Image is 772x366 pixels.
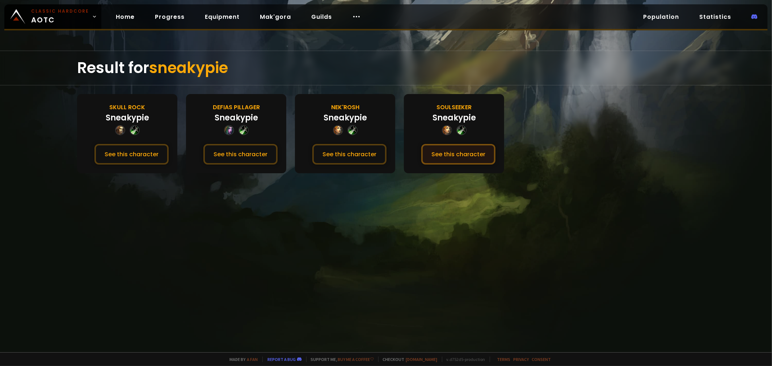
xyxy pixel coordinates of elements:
div: Result for [77,51,695,85]
a: Guilds [305,9,338,24]
a: Privacy [514,357,529,362]
a: [DOMAIN_NAME] [406,357,438,362]
a: Report a bug [268,357,296,362]
div: Defias Pillager [213,103,260,112]
div: Soulseeker [436,103,472,112]
div: Sneakypie [106,112,149,124]
button: See this character [312,144,387,165]
a: Buy me a coffee [338,357,374,362]
a: Mak'gora [254,9,297,24]
a: a fan [247,357,258,362]
div: Skull Rock [109,103,145,112]
span: sneakypie [149,57,228,78]
a: Progress [149,9,190,24]
div: Nek'Rosh [331,103,359,112]
small: Classic Hardcore [31,8,89,14]
a: Consent [532,357,551,362]
span: v. d752d5 - production [442,357,485,362]
button: See this character [203,144,278,165]
a: Classic HardcoreAOTC [4,4,101,29]
a: Terms [497,357,511,362]
span: Made by [225,357,258,362]
div: Sneakypie [433,112,476,124]
a: Statistics [693,9,737,24]
span: Support me, [306,357,374,362]
span: Checkout [378,357,438,362]
div: Sneakypie [324,112,367,124]
a: Home [110,9,140,24]
div: Sneakypie [215,112,258,124]
a: Equipment [199,9,245,24]
button: See this character [421,144,495,165]
a: Population [637,9,685,24]
span: AOTC [31,8,89,25]
button: See this character [94,144,169,165]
